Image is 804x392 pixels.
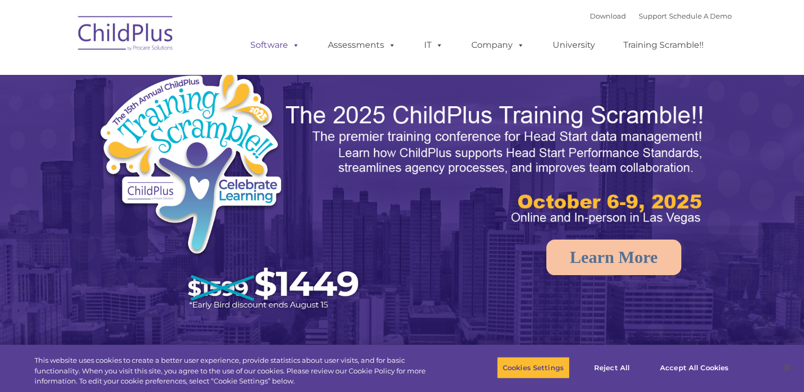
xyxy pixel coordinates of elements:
[546,240,681,275] a: Learn More
[73,8,179,62] img: ChildPlus by Procare Solutions
[590,12,626,20] a: Download
[317,35,407,56] a: Assessments
[669,12,732,20] a: Schedule A Demo
[497,356,570,379] button: Cookies Settings
[461,35,535,56] a: Company
[590,12,732,20] font: |
[148,70,180,78] span: Last name
[35,355,442,387] div: This website uses cookies to create a better user experience, provide statistics about user visit...
[639,12,667,20] a: Support
[654,356,734,379] button: Accept All Cookies
[613,35,714,56] a: Training Scramble!!
[775,356,799,379] button: Close
[413,35,454,56] a: IT
[148,114,193,122] span: Phone number
[542,35,606,56] a: University
[579,356,645,379] button: Reject All
[240,35,310,56] a: Software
